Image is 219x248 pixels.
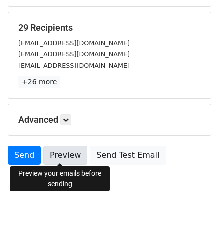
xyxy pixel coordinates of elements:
small: [EMAIL_ADDRESS][DOMAIN_NAME] [18,62,130,69]
h5: 29 Recipients [18,22,201,33]
a: Send Test Email [90,146,166,165]
iframe: Chat Widget [169,200,219,248]
a: Preview [43,146,87,165]
small: [EMAIL_ADDRESS][DOMAIN_NAME] [18,39,130,47]
a: +26 more [18,76,60,88]
h5: Advanced [18,114,201,125]
div: Preview your emails before sending [10,166,110,191]
a: Send [8,146,41,165]
small: [EMAIL_ADDRESS][DOMAIN_NAME] [18,50,130,58]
